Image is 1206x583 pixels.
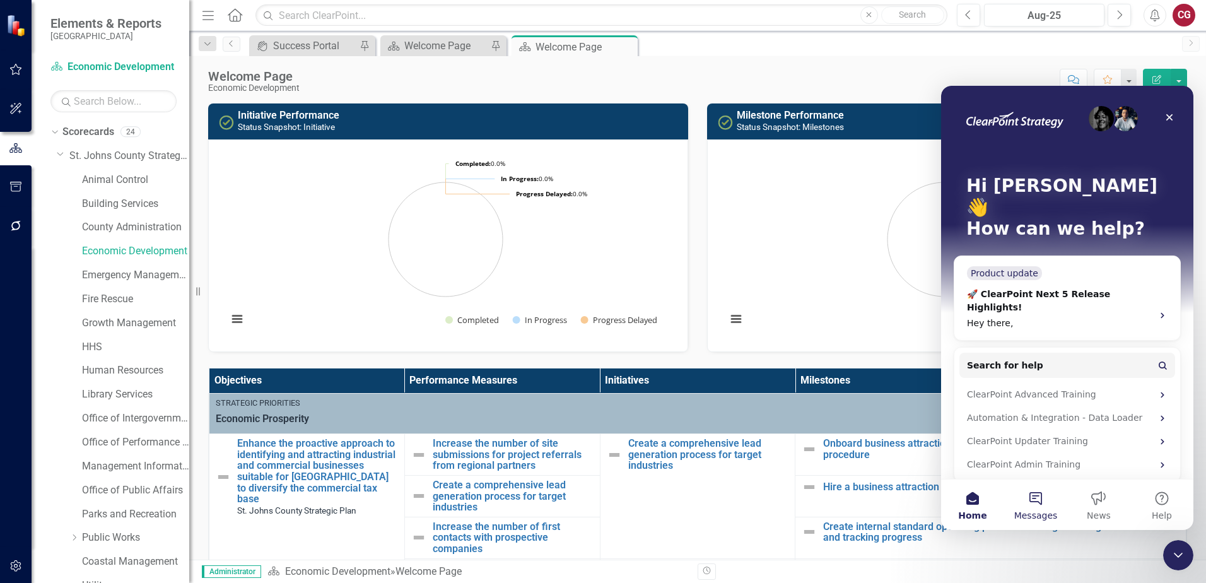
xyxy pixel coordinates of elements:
[120,127,141,138] div: 24
[501,174,539,183] tspan: In Progress:
[455,159,505,168] text: 0.0%
[50,90,177,112] input: Search Below...
[404,475,600,517] td: Double-Click to Edit Right Click for Context Menu
[255,4,947,26] input: Search ClearPoint...
[404,517,600,558] td: Double-Click to Edit Right Click for Context Menu
[404,434,600,476] td: Double-Click to Edit Right Click for Context Menu
[82,197,189,211] a: Building Services
[802,442,817,457] img: Not Defined
[50,60,177,74] a: Economic Development
[718,115,733,130] img: Completed
[600,434,795,558] td: Double-Click to Edit Right Click for Context Menu
[720,150,1174,339] div: Chart. Highcharts interactive chart.
[1173,4,1195,26] button: CG
[727,310,745,328] button: View chart menu, Chart
[82,173,189,187] a: Animal Control
[228,310,246,328] button: View chart menu, Chart
[802,524,817,539] img: Not Defined
[216,397,1180,409] div: Strategic Priorities
[513,314,567,326] button: Show In Progress
[82,292,189,307] a: Fire Rescue
[82,555,189,569] a: Coastal Management
[237,505,356,515] span: St. Johns County Strategic Plan
[82,435,189,450] a: Office of Performance & Transparency
[82,268,189,283] a: Emergency Management
[581,314,659,326] button: Show Progress Delayed
[69,149,189,163] a: St. Johns County Strategic Plan
[455,159,491,168] tspan: Completed:
[50,16,161,31] span: Elements & Reports
[984,4,1104,26] button: Aug-25
[737,122,844,132] small: Status Snapshot: Milestones
[82,363,189,378] a: Human Resources
[219,115,234,130] img: Completed
[433,521,594,555] a: Increase the number of first contacts with prospective companies
[82,316,189,331] a: Growth Management
[395,565,462,577] div: Welcome Page
[411,488,426,503] img: Not Defined
[433,438,594,471] a: Increase the number of site submissions for project referrals from regional partners
[516,189,587,198] text: 0.0%
[795,517,1186,558] td: Double-Click to Edit Right Click for Context Menu
[516,189,573,198] tspan: Progress Delayed:
[285,565,390,577] a: Economic Development
[501,174,553,183] text: 0.0%
[273,38,356,54] div: Success Portal
[209,394,1186,434] td: Double-Click to Edit
[383,38,488,54] a: Welcome Page
[82,387,189,402] a: Library Services
[82,411,189,426] a: Office of Intergovernmental Affairs
[411,530,426,545] img: Not Defined
[221,150,670,339] svg: Interactive chart
[536,39,635,55] div: Welcome Page
[823,438,1180,460] a: Onboard business attraction tools that help establish a business engagement procedure
[237,438,398,505] a: Enhance the proactive approach to identifying and attracting industrial and commercial businesses...
[823,481,1180,493] a: Hire a business attraction specialist
[208,83,300,93] div: Economic Development
[433,480,594,513] a: Create a comprehensive lead generation process for target industries
[50,31,161,41] small: [GEOGRAPHIC_DATA]
[82,531,189,545] a: Public Works
[208,69,300,83] div: Welcome Page
[988,8,1100,23] div: Aug-25
[823,521,1180,543] a: Create internal standard operating procedures for generating business leads and tracking progress
[267,565,688,579] div: »
[202,565,261,578] span: Administrator
[737,109,844,121] a: Milestone Performance
[82,507,189,522] a: Parks and Recreation
[82,459,189,474] a: Management Information Systems
[941,86,1193,530] iframe: Intercom live chat
[795,434,1186,476] td: Double-Click to Edit Right Click for Context Menu
[221,150,675,339] div: Chart. Highcharts interactive chart.
[881,6,944,24] button: Search
[802,480,817,495] img: Not Defined
[6,14,28,36] img: ClearPoint Strategy
[252,38,356,54] a: Success Portal
[404,38,488,54] div: Welcome Page
[82,483,189,498] a: Office of Public Affairs
[82,340,189,355] a: HHS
